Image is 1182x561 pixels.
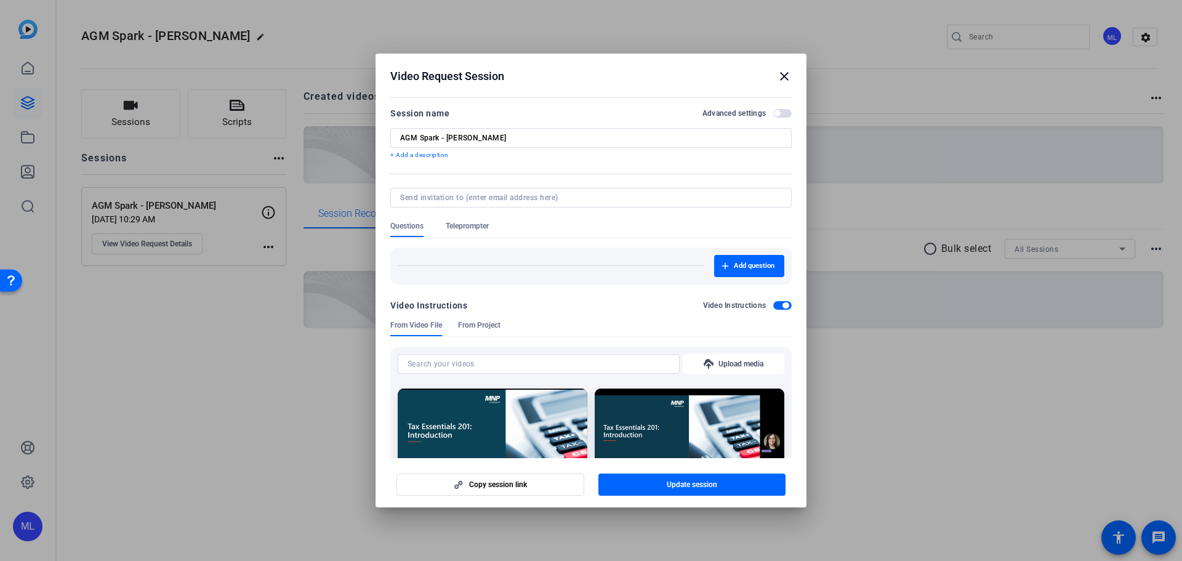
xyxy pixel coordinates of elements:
span: Upload media [718,359,763,369]
span: Questions [390,221,424,231]
mat-icon: close [777,69,792,84]
p: + Add a description [390,150,792,160]
span: Copy session link [469,480,527,490]
img: Not found [398,389,587,495]
button: Upload media [683,354,784,374]
div: Video Instructions [390,298,467,313]
span: Teleprompter [446,221,489,231]
img: Not found [595,389,784,495]
button: Add question [714,255,784,277]
button: Copy session link [396,474,584,496]
span: From Project [458,320,501,330]
input: Search your videos [408,357,670,371]
span: Add question [734,261,774,271]
h2: Advanced settings [702,108,766,118]
div: Session name [390,106,449,121]
input: Send invitation to (enter email address here) [400,193,777,203]
div: Video Request Session [390,69,792,84]
input: Enter Session Name [400,133,782,143]
button: Update session [598,474,786,496]
span: Update session [667,480,717,490]
span: From Video File [390,320,442,330]
h2: Video Instructions [703,301,766,310]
